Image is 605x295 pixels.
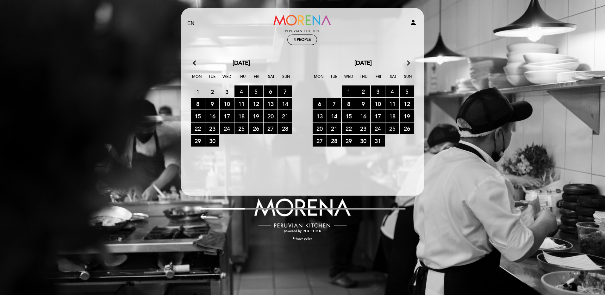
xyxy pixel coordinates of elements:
span: 20 [313,122,327,134]
span: 14 [327,110,341,122]
span: 21 [278,110,292,122]
span: Wed [221,73,233,85]
span: 5 [400,85,414,97]
span: 10 [220,98,234,110]
span: 4 [234,85,248,97]
span: 6 [264,85,278,97]
span: 4 people [294,37,311,42]
span: 15 [191,110,205,122]
span: 27 [264,122,278,134]
span: 18 [234,110,248,122]
span: Sat [265,73,278,85]
span: 9 [205,98,219,110]
i: person [409,19,417,26]
span: 24 [371,122,385,134]
span: 13 [313,110,327,122]
span: 29 [191,135,205,147]
span: Mon [313,73,325,85]
a: powered by [284,229,321,233]
span: 1 [191,86,205,97]
span: 26 [249,122,263,134]
button: person [409,19,417,28]
span: 9 [356,98,370,110]
span: 24 [220,122,234,134]
span: 5 [249,85,263,97]
span: Sat [387,73,400,85]
span: [DATE] [354,59,372,67]
span: 11 [385,98,399,110]
span: Tue [206,73,218,85]
span: 8 [191,98,205,110]
span: Sun [280,73,293,85]
span: 28 [327,135,341,147]
span: 2 [205,86,219,97]
span: 13 [264,98,278,110]
span: 4 [385,85,399,97]
img: MEITRE [303,229,321,233]
span: Thu [357,73,370,85]
span: 22 [342,122,356,134]
span: 26 [400,122,414,134]
span: 7 [278,85,292,97]
span: 12 [249,98,263,110]
span: 25 [234,122,248,134]
span: 30 [356,135,370,147]
span: 19 [400,110,414,122]
span: 23 [356,122,370,134]
span: 29 [342,135,356,147]
span: 21 [327,122,341,134]
span: 22 [191,122,205,134]
span: 3 [371,85,385,97]
span: Tue [327,73,340,85]
span: 25 [385,122,399,134]
span: 31 [371,135,385,147]
span: 28 [278,122,292,134]
span: 6 [313,98,327,110]
span: 7 [327,98,341,110]
span: Wed [342,73,355,85]
span: [DATE] [233,59,250,67]
span: Thu [235,73,248,85]
i: arrow_backward [199,213,207,220]
span: 17 [220,110,234,122]
span: 16 [205,110,219,122]
span: 17 [371,110,385,122]
i: arrow_forward_ios [406,59,411,67]
span: 15 [342,110,356,122]
span: Fri [250,73,263,85]
span: 30 [205,135,219,147]
a: Privacy policy [293,236,312,241]
span: 11 [234,98,248,110]
span: 12 [400,98,414,110]
span: 20 [264,110,278,122]
span: 2 [356,85,370,97]
span: 27 [313,135,327,147]
span: 19 [249,110,263,122]
span: Sun [402,73,415,85]
span: Fri [372,73,385,85]
span: 18 [385,110,399,122]
span: 1 [342,85,356,97]
span: powered by [284,229,302,233]
span: 16 [356,110,370,122]
span: 3 [220,86,234,97]
span: 14 [278,98,292,110]
i: arrow_back_ios [193,59,199,67]
span: 10 [371,98,385,110]
a: Morena Peruvian Kitchen [263,15,342,32]
span: 23 [205,122,219,134]
span: 8 [342,98,356,110]
span: Mon [191,73,203,85]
